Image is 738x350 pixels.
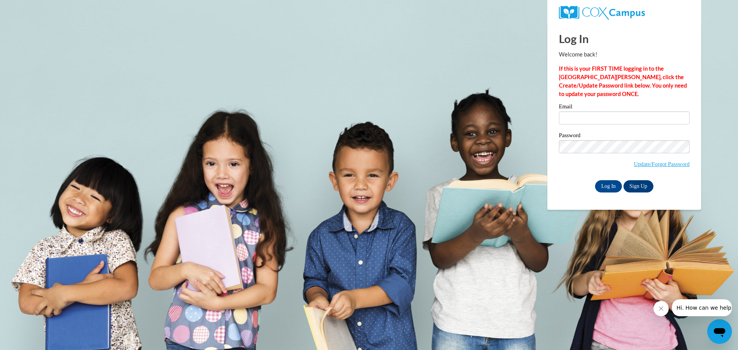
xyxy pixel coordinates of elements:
p: Welcome back! [559,50,690,59]
img: COX Campus [559,6,645,20]
label: Password [559,133,690,140]
a: Update/Forgot Password [634,161,690,167]
span: Hi. How can we help? [5,5,62,12]
input: Log In [595,180,622,192]
label: Email [559,104,690,111]
iframe: Button to launch messaging window [707,319,732,344]
a: COX Campus [559,6,690,20]
a: Sign Up [623,180,653,192]
iframe: Message from company [672,299,732,316]
strong: If this is your FIRST TIME logging in to the [GEOGRAPHIC_DATA][PERSON_NAME], click the Create/Upd... [559,65,687,97]
h1: Log In [559,31,690,46]
iframe: Close message [653,301,669,316]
